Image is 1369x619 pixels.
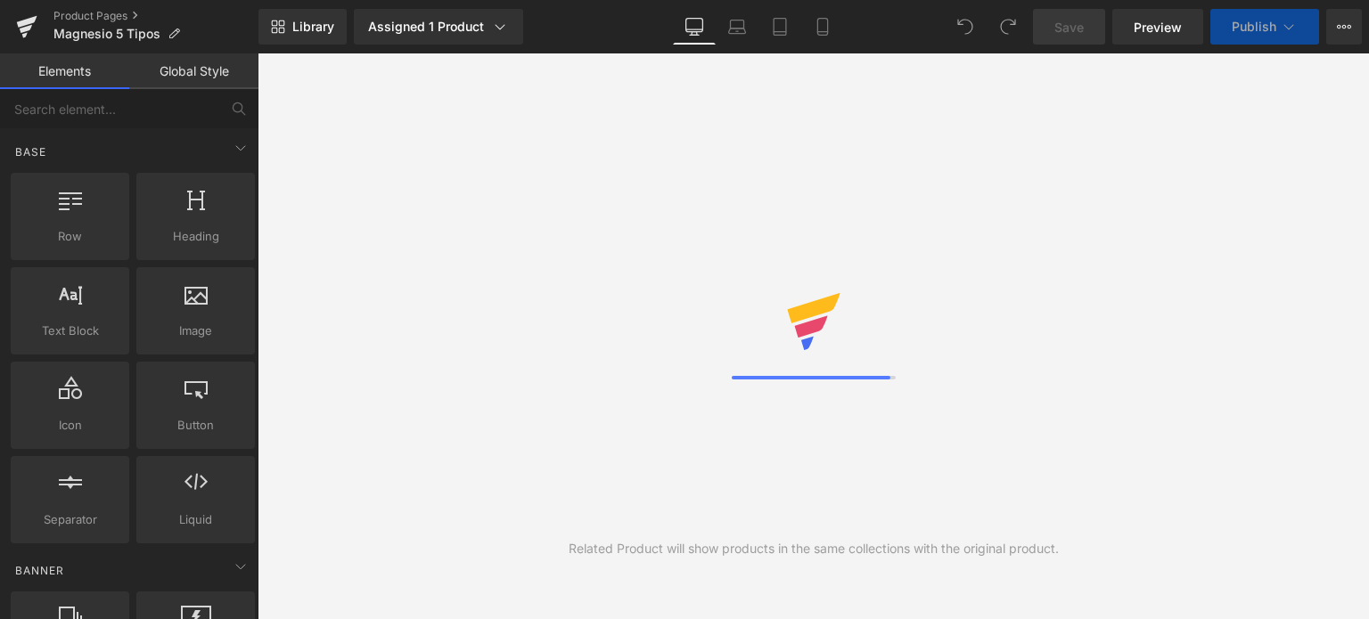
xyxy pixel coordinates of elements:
button: Publish [1210,9,1319,45]
span: Text Block [16,322,124,340]
span: Save [1054,18,1084,37]
span: Library [292,19,334,35]
span: Magnesio 5 Tipos [53,27,160,41]
span: Publish [1232,20,1276,34]
span: Liquid [142,510,250,529]
span: Button [142,416,250,435]
span: Banner [13,562,66,579]
div: Assigned 1 Product [368,18,509,36]
div: Related Product will show products in the same collections with the original product. [569,539,1059,558]
button: Undo [947,9,983,45]
span: Separator [16,510,124,529]
span: Icon [16,416,124,435]
span: Row [16,227,124,246]
button: More [1326,9,1362,45]
a: Laptop [716,9,758,45]
a: Global Style [129,53,258,89]
span: Preview [1134,18,1182,37]
a: New Library [258,9,347,45]
a: Desktop [673,9,716,45]
button: Redo [990,9,1026,45]
span: Heading [142,227,250,246]
a: Mobile [801,9,844,45]
a: Preview [1112,9,1203,45]
span: Base [13,143,48,160]
span: Image [142,322,250,340]
a: Product Pages [53,9,258,23]
a: Tablet [758,9,801,45]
